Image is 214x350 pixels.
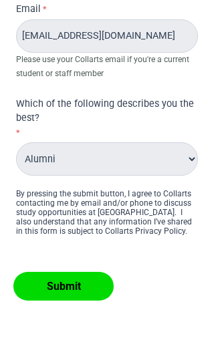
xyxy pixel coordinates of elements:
[16,190,198,236] div: By pressing the submit button, I agree to Collarts contacting me by email and/or phone to discuss...
[16,55,189,79] span: Please use your Collarts email if you're a current student or staff member
[16,143,198,176] select: Which of the following describes you the best?
[16,3,50,20] label: Email
[16,98,198,126] div: Which of the following describes you the best?
[16,20,198,53] input: Email
[13,273,114,301] input: Submit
